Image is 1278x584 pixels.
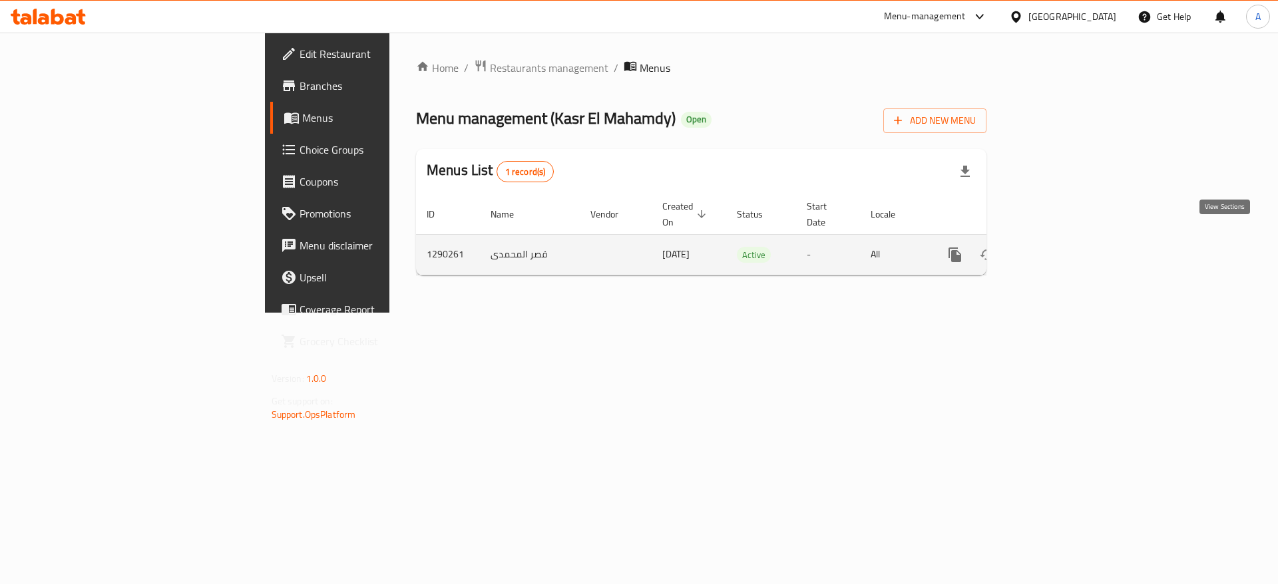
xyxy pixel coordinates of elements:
[640,60,670,76] span: Menus
[270,261,479,293] a: Upsell
[300,78,468,94] span: Branches
[871,206,913,222] span: Locale
[474,59,608,76] a: Restaurants management
[270,325,479,357] a: Grocery Checklist
[807,198,844,230] span: Start Date
[883,108,986,133] button: Add New Menu
[491,206,531,222] span: Name
[737,206,780,222] span: Status
[300,333,468,349] span: Grocery Checklist
[949,156,981,188] div: Export file
[497,161,554,182] div: Total records count
[929,194,1078,235] th: Actions
[270,70,479,102] a: Branches
[480,234,580,275] td: قصر المحمدى
[939,239,971,271] button: more
[796,234,860,275] td: -
[300,174,468,190] span: Coupons
[270,102,479,134] a: Menus
[270,229,479,261] a: Menu disclaimer
[416,59,986,76] nav: breadcrumb
[300,206,468,221] span: Promotions
[590,206,636,222] span: Vendor
[300,301,468,317] span: Coverage Report
[270,134,479,166] a: Choice Groups
[427,160,554,182] h2: Menus List
[300,142,468,158] span: Choice Groups
[737,247,771,263] div: Active
[662,198,710,230] span: Created On
[737,247,771,263] span: Active
[270,166,479,198] a: Coupons
[1255,9,1261,24] span: A
[272,370,304,387] span: Version:
[270,38,479,70] a: Edit Restaurant
[497,166,554,178] span: 1 record(s)
[427,206,452,222] span: ID
[302,110,468,126] span: Menus
[270,293,479,325] a: Coverage Report
[272,392,333,410] span: Get support on:
[300,46,468,62] span: Edit Restaurant
[416,103,676,133] span: Menu management ( Kasr El Mahamdy )
[416,194,1078,275] table: enhanced table
[272,406,356,423] a: Support.OpsPlatform
[490,60,608,76] span: Restaurants management
[300,237,468,253] span: Menu disclaimer
[306,370,327,387] span: 1.0.0
[270,198,479,229] a: Promotions
[860,234,929,275] td: All
[1028,9,1116,24] div: [GEOGRAPHIC_DATA]
[662,245,690,263] span: [DATE]
[894,112,976,129] span: Add New Menu
[614,60,618,76] li: /
[681,114,712,125] span: Open
[884,9,966,25] div: Menu-management
[971,239,1003,271] button: Change Status
[300,269,468,285] span: Upsell
[681,112,712,128] div: Open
